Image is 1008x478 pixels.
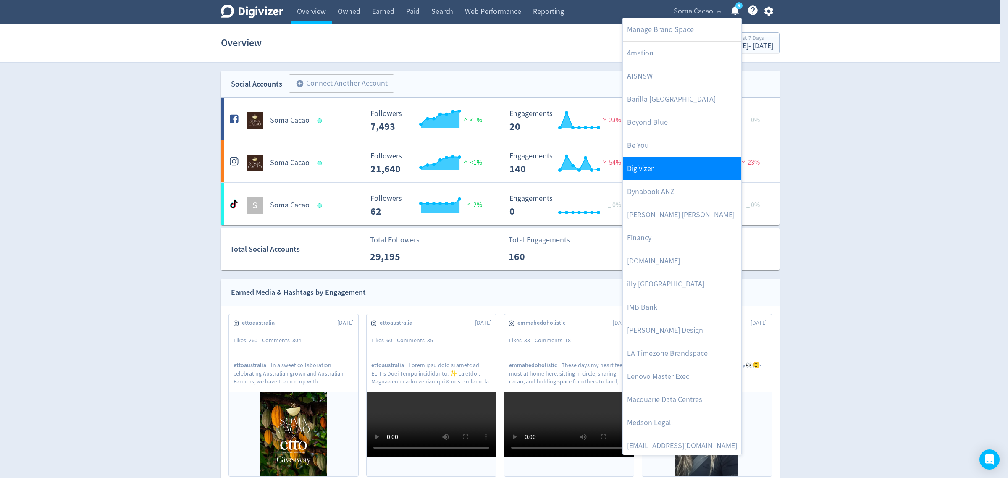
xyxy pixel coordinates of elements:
a: Medson Legal [623,411,741,434]
a: Macquarie Data Centres [623,388,741,411]
a: Be You [623,134,741,157]
a: IMB Bank [623,296,741,319]
a: illy [GEOGRAPHIC_DATA] [623,273,741,296]
a: Digivizer [623,157,741,180]
a: [PERSON_NAME] [PERSON_NAME] [623,203,741,226]
a: 4mation [623,42,741,65]
a: AISNSW [623,65,741,88]
a: [DOMAIN_NAME] [623,250,741,273]
a: [PERSON_NAME] Design [623,319,741,342]
a: Beyond Blue [623,111,741,134]
a: Manage Brand Space [623,18,741,41]
a: Barilla [GEOGRAPHIC_DATA] [623,88,741,111]
a: LA Timezone Brandspace [623,342,741,365]
a: Dynabook ANZ [623,180,741,203]
a: Lenovo Master Exec [623,365,741,388]
div: Open Intercom Messenger [979,449,1000,470]
a: Financy [623,226,741,250]
a: [EMAIL_ADDRESS][DOMAIN_NAME] [623,434,741,457]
